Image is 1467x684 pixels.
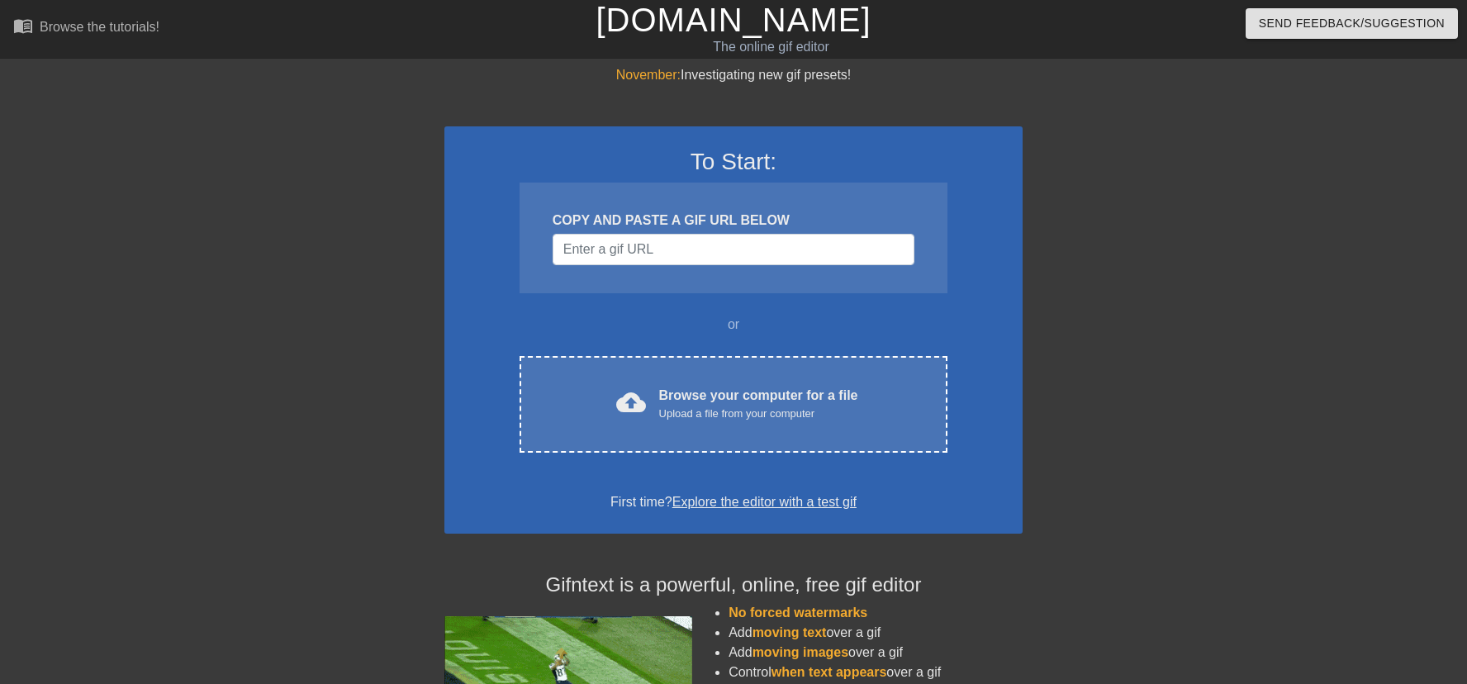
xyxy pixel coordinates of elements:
[553,211,914,230] div: COPY AND PASTE A GIF URL BELOW
[553,234,914,265] input: Username
[13,16,159,41] a: Browse the tutorials!
[616,68,681,82] span: November:
[1259,13,1445,34] span: Send Feedback/Suggestion
[729,606,867,620] span: No forced watermarks
[729,643,1023,663] li: Add over a gif
[729,623,1023,643] li: Add over a gif
[752,645,848,659] span: moving images
[466,148,1001,176] h3: To Start:
[659,386,858,422] div: Browse your computer for a file
[672,495,857,509] a: Explore the editor with a test gif
[444,65,1023,85] div: Investigating new gif presets!
[40,20,159,34] div: Browse the tutorials!
[1246,8,1458,39] button: Send Feedback/Suggestion
[752,625,827,639] span: moving text
[616,387,646,417] span: cloud_upload
[13,16,33,36] span: menu_book
[771,665,887,679] span: when text appears
[466,492,1001,512] div: First time?
[444,573,1023,597] h4: Gifntext is a powerful, online, free gif editor
[487,315,980,335] div: or
[659,406,858,422] div: Upload a file from your computer
[497,37,1045,57] div: The online gif editor
[596,2,871,38] a: [DOMAIN_NAME]
[729,663,1023,682] li: Control over a gif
